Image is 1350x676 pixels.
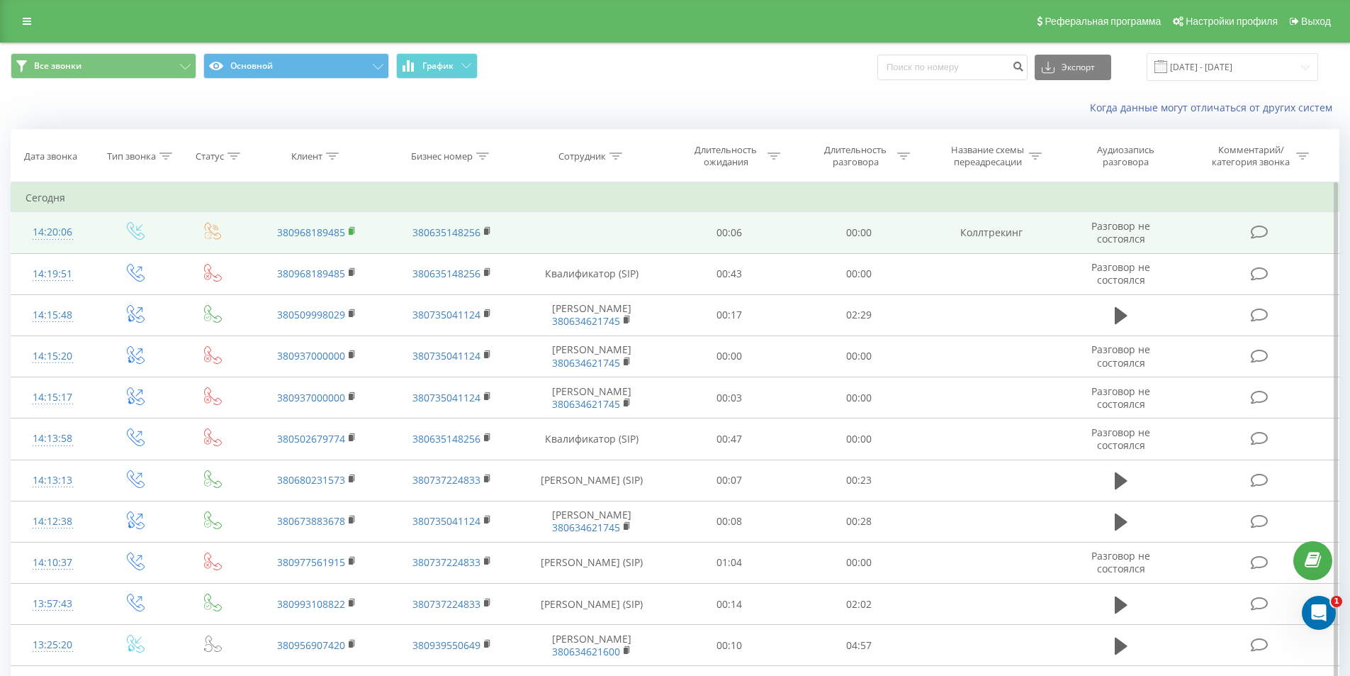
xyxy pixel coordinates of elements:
[552,645,620,658] a: 380634621600
[26,301,80,329] div: 14:15:48
[26,425,80,453] div: 14:13:58
[412,391,480,404] a: 380735041124
[794,212,924,253] td: 00:00
[277,555,345,569] a: 380977561915
[558,150,606,162] div: Сотрудник
[412,308,480,321] a: 380735041124
[412,473,480,487] a: 380737224833
[1090,101,1339,114] a: Когда данные могут отличаться от других систем
[794,419,924,460] td: 00:00
[794,625,924,666] td: 04:57
[291,150,322,162] div: Клиент
[1301,16,1331,27] span: Выход
[665,419,794,460] td: 00:47
[552,521,620,534] a: 380634621745
[107,150,156,162] div: Тип звонка
[794,294,924,336] td: 02:29
[26,590,80,618] div: 13:57:43
[277,267,345,280] a: 380968189485
[665,377,794,419] td: 00:03
[519,336,665,377] td: [PERSON_NAME]
[818,144,894,168] div: Длительность разговора
[24,150,77,162] div: Дата звонка
[519,625,665,666] td: [PERSON_NAME]
[794,542,924,583] td: 00:00
[26,260,80,288] div: 14:19:51
[665,625,794,666] td: 00:10
[665,542,794,583] td: 01:04
[1302,596,1336,630] iframe: Intercom live chat
[1331,596,1342,607] span: 1
[26,549,80,577] div: 14:10:37
[396,53,478,79] button: График
[1186,16,1278,27] span: Настройки профиля
[552,356,620,370] a: 380634621745
[1091,549,1150,575] span: Разговор не состоялся
[665,460,794,501] td: 00:07
[519,419,665,460] td: Квалификатор (SIP)
[412,267,480,280] a: 380635148256
[277,308,345,321] a: 380509998029
[519,501,665,542] td: [PERSON_NAME]
[422,61,454,71] span: График
[26,631,80,659] div: 13:25:20
[411,150,473,162] div: Бизнес номер
[552,397,620,411] a: 380634621745
[412,638,480,652] a: 380939550649
[277,226,345,239] a: 380968189485
[794,584,924,625] td: 02:02
[665,584,794,625] td: 00:14
[794,501,924,542] td: 00:28
[1091,426,1150,452] span: Разговор не состоялся
[923,212,1058,253] td: Коллтрекинг
[1091,384,1150,411] span: Разговор не состоялся
[277,349,345,362] a: 380937000000
[665,294,794,336] td: 00:17
[26,508,80,536] div: 14:12:38
[412,226,480,239] a: 380635148256
[665,253,794,294] td: 00:43
[665,501,794,542] td: 00:08
[412,514,480,528] a: 380735041124
[552,314,620,328] a: 380634621745
[794,460,924,501] td: 00:23
[412,349,480,362] a: 380735041124
[1079,144,1171,168] div: Аудиозапись разговора
[665,212,794,253] td: 00:06
[11,184,1339,212] td: Сегодня
[519,542,665,583] td: [PERSON_NAME] (SIP)
[277,391,345,404] a: 380937000000
[26,467,80,494] div: 14:13:13
[1091,260,1150,287] span: Разговор не состоялся
[877,55,1028,80] input: Поиск по номеру
[519,377,665,419] td: [PERSON_NAME]
[277,597,345,611] a: 380993108822
[688,144,764,168] div: Длительность ожидания
[950,144,1025,168] div: Название схемы переадресации
[412,432,480,445] a: 380635148256
[1045,16,1161,27] span: Реферальная программа
[196,150,224,162] div: Статус
[203,53,389,79] button: Основной
[665,336,794,377] td: 00:00
[1091,219,1150,245] span: Разговор не состоялся
[34,60,81,72] span: Все звонки
[26,384,80,411] div: 14:15:17
[519,584,665,625] td: [PERSON_NAME] (SIP)
[277,473,345,487] a: 380680231573
[519,253,665,294] td: Квалификатор (SIP)
[1035,55,1111,80] button: Экспорт
[519,460,665,501] td: [PERSON_NAME] (SIP)
[412,597,480,611] a: 380737224833
[519,294,665,336] td: [PERSON_NAME]
[794,377,924,419] td: 00:00
[1210,144,1293,168] div: Комментарий/категория звонка
[412,555,480,569] a: 380737224833
[277,432,345,445] a: 380502679774
[794,253,924,294] td: 00:00
[11,53,196,79] button: Все звонки
[26,343,80,370] div: 14:15:20
[277,638,345,652] a: 380956907420
[1091,343,1150,369] span: Разговор не состоялся
[794,336,924,377] td: 00:00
